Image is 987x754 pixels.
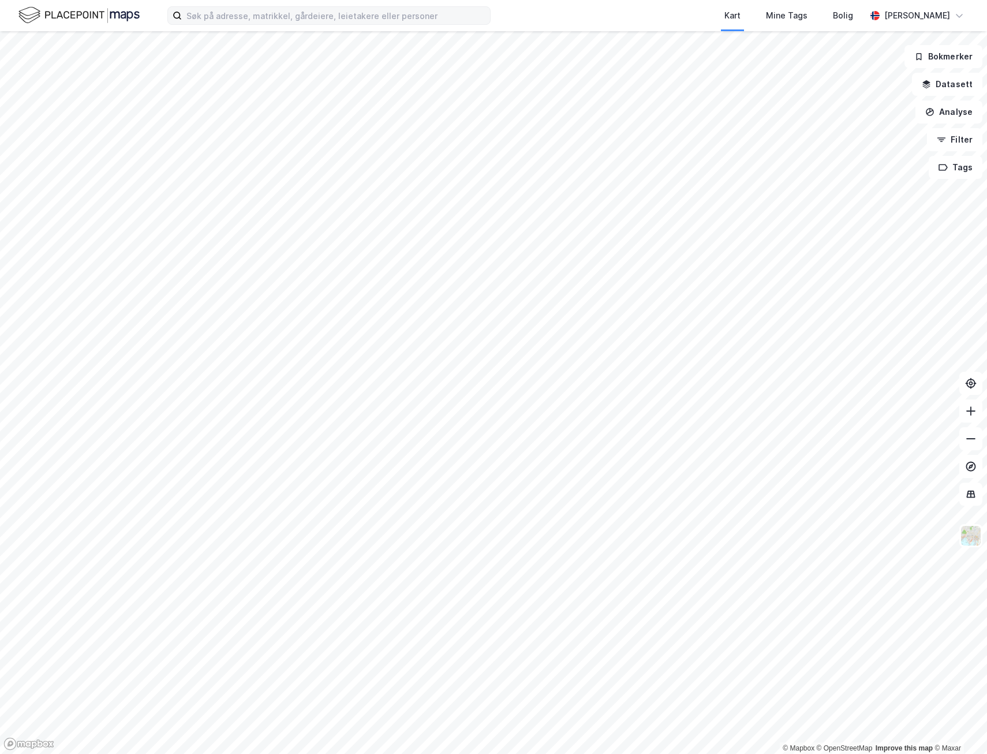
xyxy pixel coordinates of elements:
[884,9,950,23] div: [PERSON_NAME]
[18,5,140,25] img: logo.f888ab2527a4732fd821a326f86c7f29.svg
[904,45,982,68] button: Bokmerker
[833,9,853,23] div: Bolig
[724,9,741,23] div: Kart
[783,744,814,752] a: Mapbox
[929,156,982,179] button: Tags
[3,737,54,751] a: Mapbox homepage
[927,128,982,151] button: Filter
[766,9,807,23] div: Mine Tags
[182,7,490,24] input: Søk på adresse, matrikkel, gårdeiere, leietakere eller personer
[817,744,873,752] a: OpenStreetMap
[960,525,982,547] img: Z
[912,73,982,96] button: Datasett
[876,744,933,752] a: Improve this map
[929,699,987,754] iframe: Chat Widget
[915,100,982,124] button: Analyse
